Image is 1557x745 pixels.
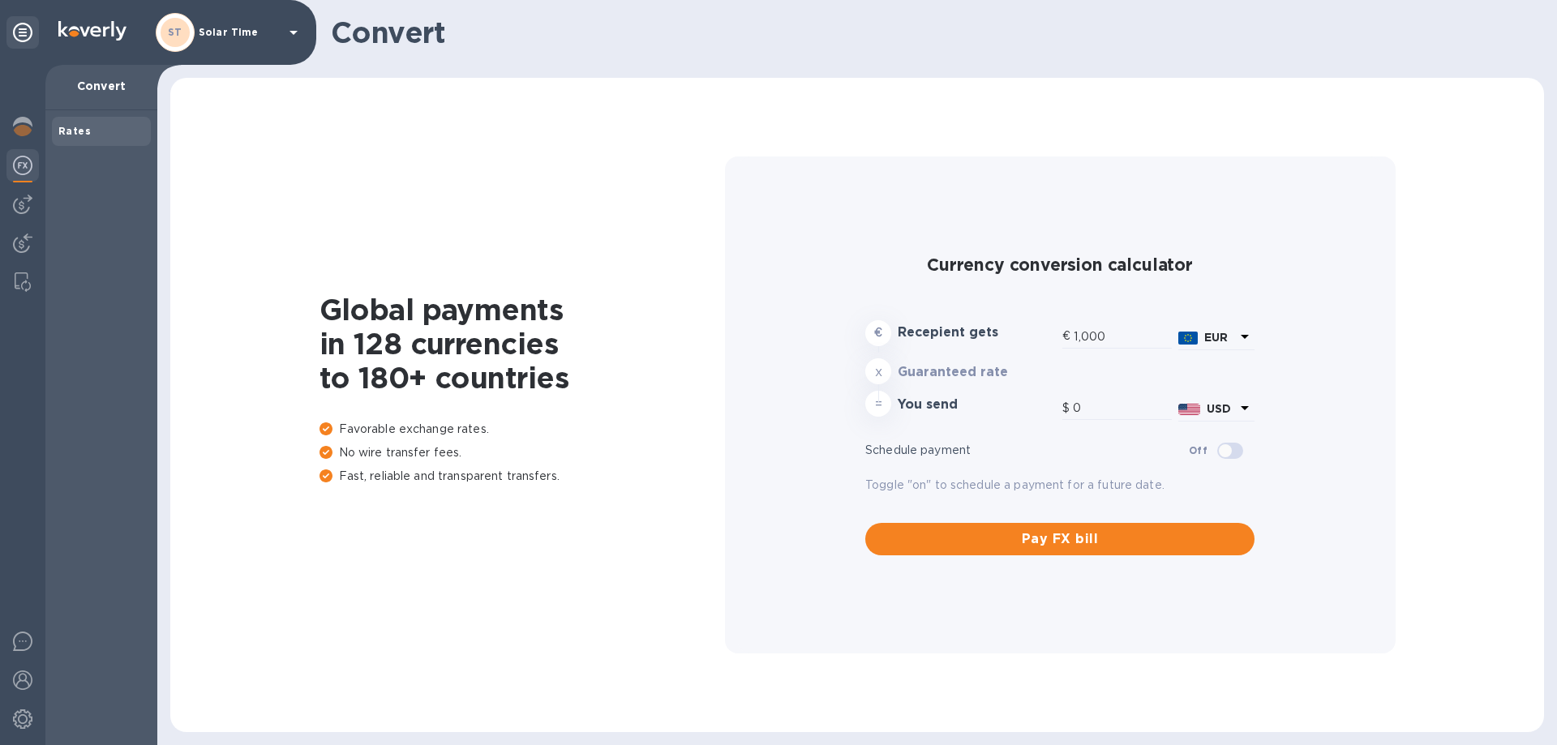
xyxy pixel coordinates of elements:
p: Solar Time [199,27,280,38]
div: € [1062,324,1074,349]
b: Rates [58,125,91,137]
input: Amount [1073,396,1172,421]
img: Foreign exchange [13,156,32,175]
h1: Convert [331,15,1531,49]
b: EUR [1204,331,1228,344]
b: USD [1207,402,1231,415]
div: = [865,391,891,417]
h3: Guaranteed rate [898,365,1056,380]
p: Convert [58,78,144,94]
p: Favorable exchange rates. [320,421,725,438]
h1: Global payments in 128 currencies to 180+ countries [320,293,725,395]
b: ST [168,26,182,38]
div: Unpin categories [6,16,39,49]
button: Pay FX bill [865,523,1255,555]
strong: € [874,326,882,339]
h2: Currency conversion calculator [865,255,1255,275]
p: Toggle "on" to schedule a payment for a future date. [865,477,1255,494]
p: Schedule payment [865,442,1189,459]
input: Amount [1074,324,1172,349]
span: Pay FX bill [878,529,1242,549]
img: Logo [58,21,127,41]
b: Off [1189,444,1207,456]
img: USD [1178,404,1200,415]
div: x [865,358,891,384]
h3: You send [898,397,1056,413]
p: Fast, reliable and transparent transfers. [320,468,725,485]
h3: Recepient gets [898,325,1056,340]
p: No wire transfer fees. [320,444,725,461]
div: $ [1062,396,1073,421]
